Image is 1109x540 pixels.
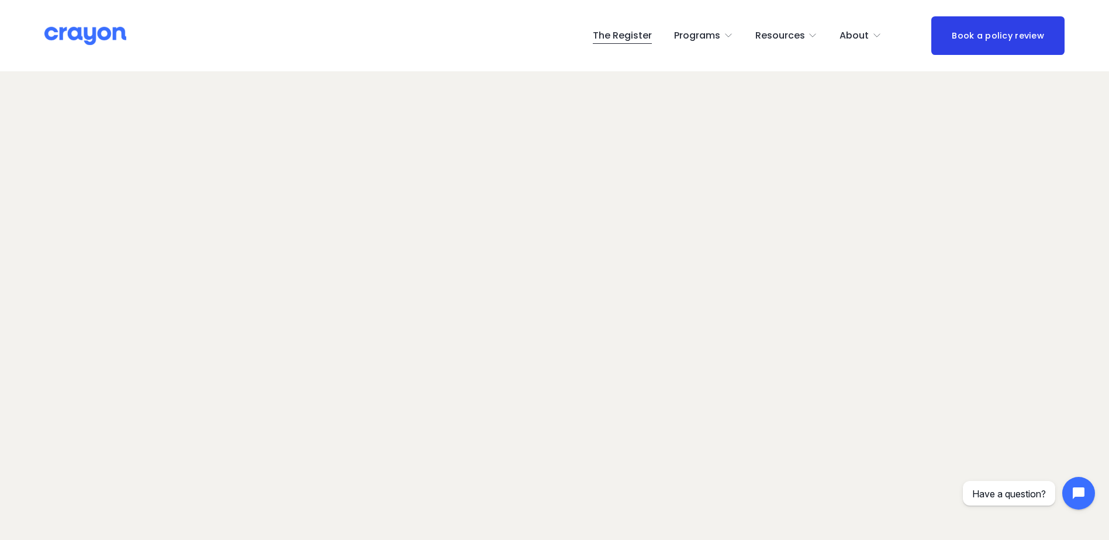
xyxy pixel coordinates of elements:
[839,26,882,45] a: folder dropdown
[755,27,805,44] span: Resources
[44,26,126,46] img: Crayon
[931,16,1065,54] a: Book a policy review
[839,27,869,44] span: About
[674,26,733,45] a: folder dropdown
[674,27,720,44] span: Programs
[755,26,818,45] a: folder dropdown
[593,26,652,45] a: The Register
